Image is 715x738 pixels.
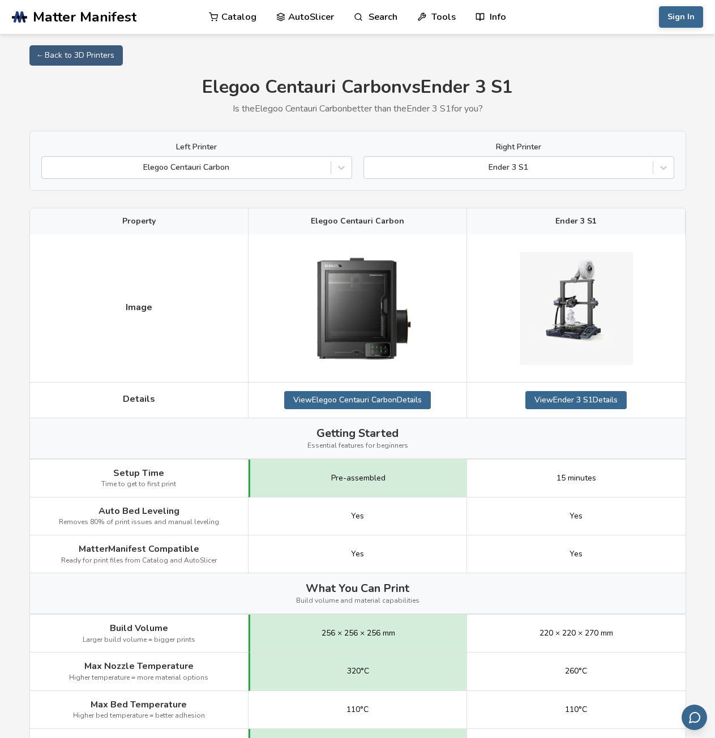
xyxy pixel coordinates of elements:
input: Elegoo Centauri Carbon [48,163,50,172]
span: Pre-assembled [331,474,386,483]
span: Higher bed temperature = better adhesion [73,712,205,720]
span: 110°C [565,705,587,714]
span: Auto Bed Leveling [99,506,179,516]
span: Details [123,394,155,404]
span: 15 minutes [556,474,596,483]
span: MatterManifest Compatible [79,544,199,554]
button: Sign In [659,6,703,28]
span: Ready for print files from Catalog and AutoSlicer [61,557,217,565]
img: Elegoo Centauri Carbon [301,243,414,373]
span: 110°C [346,705,369,714]
span: 220 × 220 × 270 mm [540,629,613,638]
span: Elegoo Centauri Carbon [311,217,404,226]
label: Left Printer [41,143,352,152]
span: Essential features for beginners [307,442,408,450]
span: What You Can Print [306,582,409,595]
input: Ender 3 S1 [370,163,372,172]
span: 256 × 256 × 256 mm [322,629,395,638]
span: Build volume and material capabilities [296,597,419,605]
span: Setup Time [113,468,164,478]
img: Ender 3 S1 [520,252,633,365]
label: Right Printer [363,143,674,152]
span: Yes [570,512,583,521]
span: Matter Manifest [33,9,136,25]
span: Higher temperature = more material options [69,674,208,682]
h1: Elegoo Centauri Carbon vs Ender 3 S1 [29,77,686,98]
span: Larger build volume = bigger prints [83,636,195,644]
a: ViewEnder 3 S1Details [525,391,627,409]
span: Property [122,217,156,226]
span: Max Nozzle Temperature [84,661,194,671]
span: Time to get to first print [101,480,176,488]
span: Build Volume [110,623,168,633]
button: Send feedback via email [682,705,707,730]
a: ← Back to 3D Printers [29,45,123,66]
span: Image [126,302,152,312]
span: Yes [351,512,364,521]
span: Max Bed Temperature [91,700,187,710]
a: ViewElegoo Centauri CarbonDetails [284,391,431,409]
span: Ender 3 S1 [555,217,597,226]
span: Yes [570,550,583,559]
span: Getting Started [316,427,399,440]
span: 260°C [565,667,587,676]
p: Is the Elegoo Centauri Carbon better than the Ender 3 S1 for you? [29,104,686,114]
span: 320°C [347,667,369,676]
span: Removes 80% of print issues and manual leveling [59,518,219,526]
span: Yes [351,550,364,559]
